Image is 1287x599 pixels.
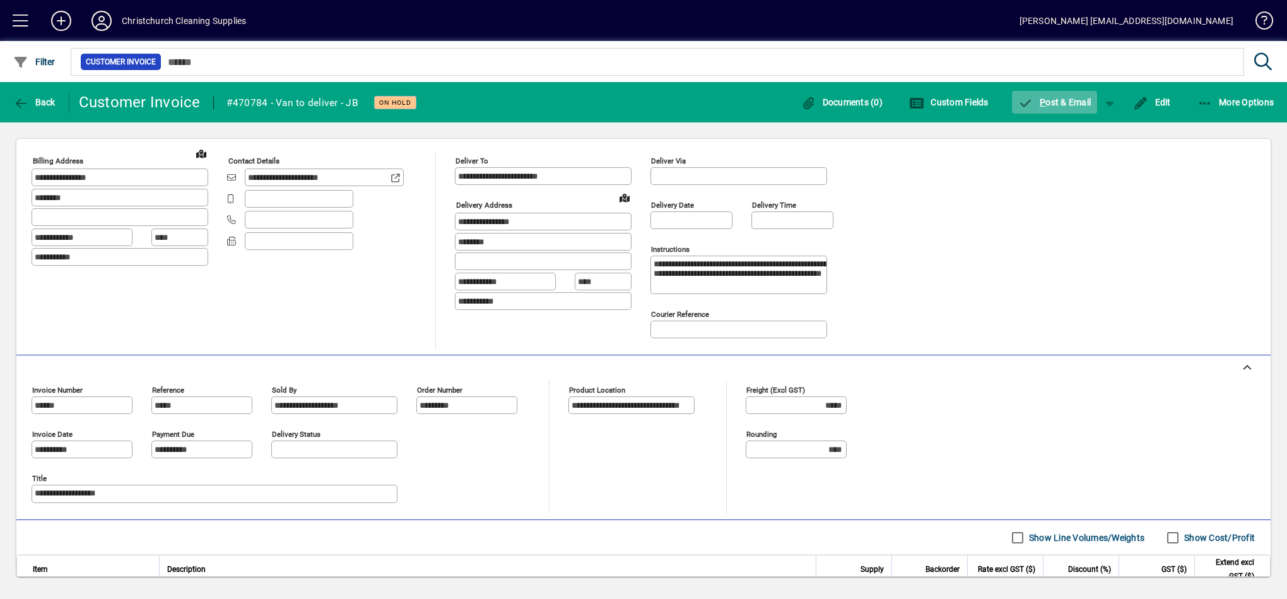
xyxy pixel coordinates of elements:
button: Back [10,91,59,114]
button: Profile [81,9,122,32]
button: Post & Email [1012,91,1098,114]
mat-label: Invoice number [32,386,83,394]
span: Back [13,97,56,107]
div: #470784 - Van to deliver - JB [226,93,358,113]
span: Documents (0) [801,97,883,107]
mat-label: Instructions [651,245,690,254]
mat-label: Title [32,474,47,483]
mat-label: Delivery date [651,201,694,210]
a: Knowledge Base [1246,3,1271,44]
span: GST ($) [1161,562,1187,576]
mat-label: Delivery status [272,430,320,439]
mat-label: Payment due [152,430,194,439]
span: Filter [13,57,56,67]
span: P [1040,97,1045,107]
span: Custom Fields [909,97,989,107]
span: Description [167,562,206,576]
button: Custom Fields [906,91,992,114]
span: More Options [1197,97,1274,107]
label: Show Line Volumes/Weights [1026,531,1144,544]
mat-label: Product location [569,386,625,394]
div: [PERSON_NAME] [EMAIL_ADDRESS][DOMAIN_NAME] [1020,11,1233,31]
span: Extend excl GST ($) [1202,555,1254,583]
button: Filter [10,50,59,73]
a: View on map [191,143,211,163]
mat-label: Delivery time [752,201,796,210]
span: Rate excl GST ($) [978,562,1035,576]
span: Discount (%) [1068,562,1111,576]
button: More Options [1194,91,1278,114]
span: ost & Email [1018,97,1091,107]
div: Christchurch Cleaning Supplies [122,11,246,31]
button: Edit [1130,91,1174,114]
mat-label: Deliver To [455,157,488,165]
mat-label: Freight (excl GST) [746,386,805,394]
div: Customer Invoice [79,92,201,112]
span: Supply [861,562,884,576]
span: Backorder [926,562,960,576]
mat-label: Invoice date [32,430,73,439]
label: Show Cost/Profit [1182,531,1255,544]
span: Customer Invoice [86,56,156,68]
mat-label: Rounding [746,430,777,439]
mat-label: Sold by [272,386,297,394]
button: Documents (0) [797,91,886,114]
button: Add [41,9,81,32]
span: Item [33,562,48,576]
mat-label: Courier Reference [651,310,709,319]
a: View on map [614,187,635,208]
span: Edit [1133,97,1171,107]
mat-label: Order number [417,386,462,394]
span: On hold [379,98,411,107]
mat-label: Deliver via [651,157,686,165]
mat-label: Reference [152,386,184,394]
